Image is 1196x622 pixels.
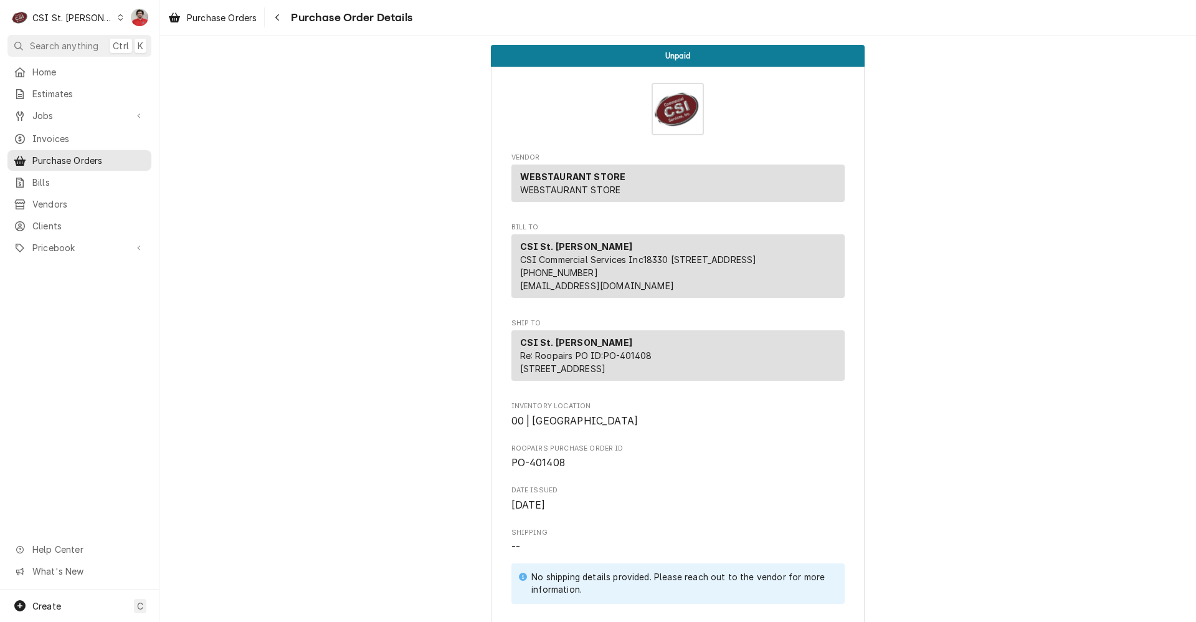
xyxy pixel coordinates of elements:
span: Help Center [32,543,144,556]
div: CSI St. Louis's Avatar [11,9,29,26]
div: NF [131,9,148,26]
span: PO-401408 [511,457,565,469]
span: Ship To [511,318,845,328]
div: Date Issued [511,486,845,512]
a: Go to Pricebook [7,237,151,258]
span: Vendor [511,153,845,163]
div: Bill To [511,234,845,298]
div: Vendor [511,165,845,202]
span: Pricebook [32,241,126,254]
span: Roopairs Purchase Order ID [511,456,845,471]
span: Inventory Location [511,414,845,429]
div: No shipping details provided. Please reach out to the vendor for more information. [531,571,832,596]
a: [EMAIL_ADDRESS][DOMAIN_NAME] [520,280,674,291]
strong: CSI St. [PERSON_NAME] [520,337,632,348]
a: Home [7,62,151,82]
span: K [138,39,143,52]
span: Bills [32,176,145,189]
a: Invoices [7,128,151,149]
span: Purchase Orders [32,154,145,167]
span: What's New [32,565,144,578]
div: Ship To [511,330,845,381]
span: C [137,600,143,613]
div: CSI St. [PERSON_NAME] [32,11,113,24]
span: Purchase Orders [187,11,257,24]
a: Purchase Orders [7,150,151,171]
strong: CSI St. [PERSON_NAME] [520,241,632,252]
span: Create [32,601,61,611]
span: Shipping [511,540,845,613]
a: Clients [7,216,151,236]
span: Search anything [30,39,98,52]
span: [DATE] [511,499,546,511]
span: Bill To [511,222,845,232]
span: Roopairs Purchase Order ID [511,444,845,454]
span: Estimates [32,87,145,100]
div: Inventory Location [511,401,845,428]
div: Status [491,45,865,67]
span: WEBSTAURANT STORE [520,184,621,195]
span: Inventory Location [511,401,845,411]
span: Shipping [511,528,845,538]
span: Invoices [32,132,145,145]
span: Purchase Order Details [287,9,412,26]
span: [STREET_ADDRESS] [520,363,606,374]
div: Vendor [511,165,845,207]
span: Jobs [32,109,126,122]
a: Purchase Orders [163,7,262,28]
a: Go to What's New [7,561,151,581]
span: Clients [32,219,145,232]
a: Estimates [7,84,151,104]
div: Purchase Order Ship To [511,318,845,386]
span: Vendors [32,198,145,211]
button: Search anythingCtrlK [7,35,151,57]
span: Home [32,65,145,79]
div: Purchase Order Bill To [511,222,845,304]
div: Bill To [511,234,845,303]
div: C [11,9,29,26]
div: Ship To [511,330,845,386]
a: Bills [7,172,151,193]
div: Shipping [511,528,845,613]
span: 00 | [GEOGRAPHIC_DATA] [511,415,638,427]
a: Go to Jobs [7,105,151,126]
div: Purchase Order Vendor [511,153,845,208]
span: Re: Roopairs PO ID: PO-401408 [520,350,652,361]
span: Date Issued [511,486,845,495]
span: Ctrl [113,39,129,52]
strong: WEBSTAURANT STORE [520,171,626,182]
span: -- [511,541,520,553]
span: CSI Commercial Services Inc18330 [STREET_ADDRESS] [520,254,757,265]
a: Go to Help Center [7,539,151,560]
a: [PHONE_NUMBER] [520,267,598,278]
div: Roopairs Purchase Order ID [511,444,845,471]
img: Logo [652,83,704,135]
span: Date Issued [511,498,845,513]
a: Vendors [7,194,151,214]
div: Nicholas Faubert's Avatar [131,9,148,26]
span: Unpaid [665,52,690,60]
button: Navigate back [267,7,287,27]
